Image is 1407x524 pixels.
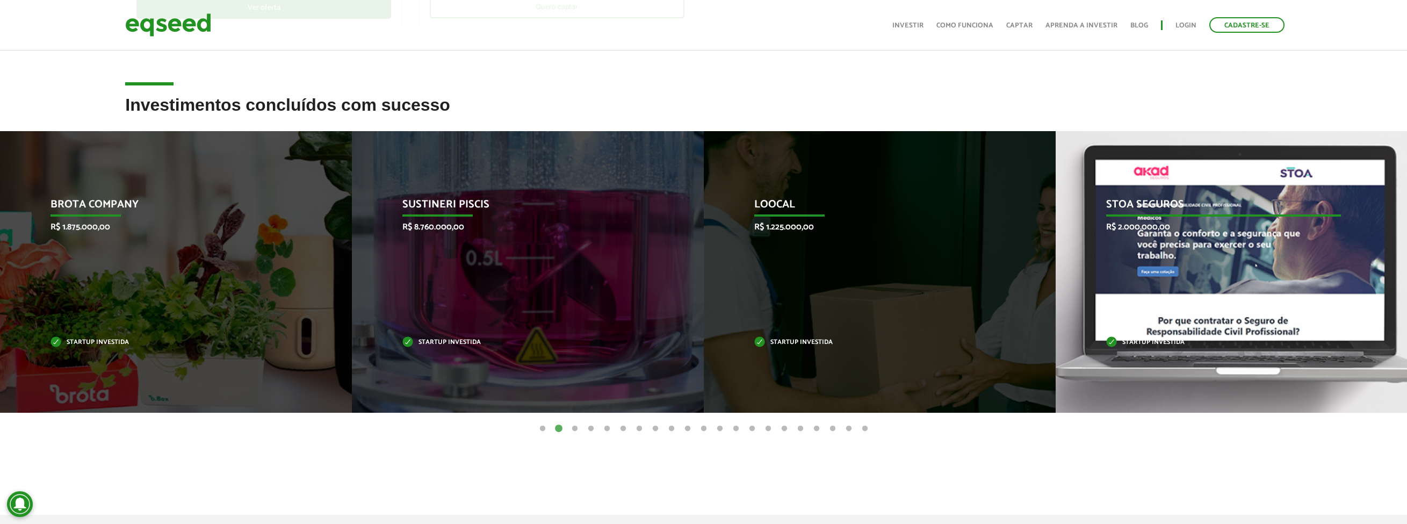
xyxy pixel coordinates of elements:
[650,423,661,434] button: 8 of 21
[125,11,211,39] img: EqSeed
[569,423,580,434] button: 3 of 21
[125,96,1282,131] h2: Investimentos concluídos com sucesso
[1106,198,1341,217] p: STOA Seguros
[634,423,645,434] button: 7 of 21
[50,222,286,232] p: R$ 1.875.000,00
[586,423,596,434] button: 4 of 21
[754,340,990,346] p: Startup investida
[1175,22,1196,29] a: Login
[754,222,990,232] p: R$ 1.225.000,00
[827,423,838,434] button: 19 of 21
[1130,22,1148,29] a: Blog
[795,423,806,434] button: 17 of 21
[754,198,990,217] p: Loocal
[747,423,757,434] button: 14 of 21
[1106,222,1341,232] p: R$ 2.000.000,00
[682,423,693,434] button: 10 of 21
[698,423,709,434] button: 11 of 21
[1209,17,1285,33] a: Cadastre-se
[843,423,854,434] button: 20 of 21
[553,423,564,434] button: 2 of 21
[892,22,923,29] a: Investir
[1006,22,1033,29] a: Captar
[602,423,612,434] button: 5 of 21
[779,423,790,434] button: 16 of 21
[1106,340,1341,346] p: Startup investida
[402,198,638,217] p: Sustineri Piscis
[402,222,638,232] p: R$ 8.760.000,00
[402,340,638,346] p: Startup investida
[811,423,822,434] button: 18 of 21
[618,423,629,434] button: 6 of 21
[731,423,741,434] button: 13 of 21
[936,22,993,29] a: Como funciona
[715,423,725,434] button: 12 of 21
[1045,22,1117,29] a: Aprenda a investir
[666,423,677,434] button: 9 of 21
[537,423,548,434] button: 1 of 21
[860,423,870,434] button: 21 of 21
[50,340,286,346] p: Startup investida
[50,198,286,217] p: Brota Company
[763,423,774,434] button: 15 of 21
